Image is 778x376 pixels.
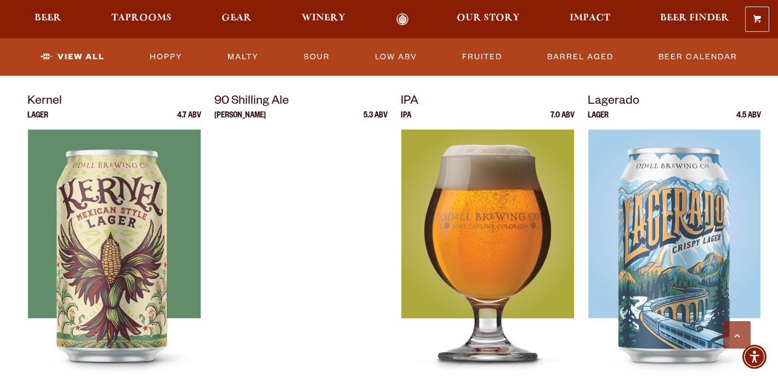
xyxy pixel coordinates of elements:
[653,13,736,26] a: Beer Finder
[450,13,527,26] a: Our Story
[401,112,411,130] p: IPA
[742,345,766,369] div: Accessibility Menu
[222,14,252,23] span: Gear
[382,13,423,26] a: Odell Home
[371,44,422,70] a: Low ABV
[214,112,266,130] p: [PERSON_NAME]
[111,14,172,23] span: Taprooms
[27,112,48,130] p: Lager
[177,112,201,130] p: 4.7 ABV
[364,112,388,130] p: 5.3 ABV
[302,14,345,23] span: Winery
[104,13,179,26] a: Taprooms
[736,112,761,130] p: 4.5 ABV
[145,44,187,70] a: Hoppy
[543,44,618,70] a: Barrel Aged
[588,112,609,130] p: Lager
[27,13,69,26] a: Beer
[214,92,388,112] p: 90 Shilling Ale
[660,14,729,23] span: Beer Finder
[223,44,263,70] a: Malty
[214,13,259,26] a: Gear
[570,14,610,23] span: Impact
[723,321,751,349] a: Scroll to top
[401,92,575,112] p: IPA
[588,92,762,112] p: Lagerado
[35,14,61,23] span: Beer
[36,44,109,70] a: View All
[563,13,617,26] a: Impact
[299,44,334,70] a: Sour
[294,13,353,26] a: Winery
[654,44,742,70] a: Beer Calendar
[458,44,507,70] a: Fruited
[27,92,201,112] p: Kernel
[457,14,520,23] span: Our Story
[550,112,575,130] p: 7.0 ABV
